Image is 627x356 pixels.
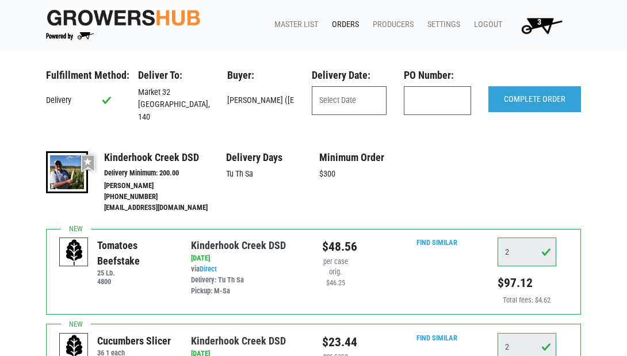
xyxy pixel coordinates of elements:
div: $23.44 [322,333,349,351]
li: Delivery Minimum: 200.00 [104,168,225,179]
img: Powered by Big Wheelbarrow [46,32,94,40]
a: Master List [265,14,323,36]
p: $300 [319,168,413,181]
h5: $97.12 [498,275,556,290]
input: COMPLETE ORDER [488,86,581,113]
img: placeholder-variety-43d6402dacf2d531de610a020419775a.svg [60,238,89,267]
img: Cart [516,14,567,37]
h4: Kinderhook Creek DSD [104,151,225,164]
h3: Deliver To: [138,69,210,82]
a: Settings [418,14,465,36]
div: [DATE] [191,253,305,264]
a: Logout [465,14,507,36]
li: [PHONE_NUMBER] [104,192,225,202]
input: Qty [498,238,556,266]
h6: 4800 [97,277,173,286]
div: orig. $46.25 [322,267,349,289]
h6: 25 Lb. [97,269,173,277]
div: Market 32 [GEOGRAPHIC_DATA], 140 [129,86,219,124]
h3: Buyer: [227,69,295,82]
a: Orders [323,14,364,36]
li: [PERSON_NAME] [104,181,225,192]
input: Select Date [312,86,387,115]
h3: Delivery Date: [312,69,387,82]
a: Direct [200,265,217,273]
img: thumbnail-090b6f636918ed6916eef32b8074a337.jpg [46,151,88,193]
li: [EMAIL_ADDRESS][DOMAIN_NAME] [104,202,225,213]
div: Total fees: $4.62 [498,295,556,306]
div: $48.56 [322,238,349,256]
a: Kinderhook Creek DSD [191,335,286,347]
div: Tomatoes Beefstake [97,238,173,269]
a: 3 [507,14,572,37]
h3: PO Number: [404,69,471,82]
div: per case [322,257,349,267]
span: 3 [537,17,541,27]
a: Find Similar [416,238,457,247]
h4: Minimum Order [319,151,413,164]
div: via [191,264,305,297]
a: Producers [364,14,418,36]
div: Cucumbers Slicer [97,333,171,349]
h3: Fulfillment Method: [46,69,121,82]
a: Kinderhook Creek DSD [191,239,286,251]
a: Find Similar [416,334,457,342]
p: Tu Th Sa [226,168,320,181]
img: original-fc7597fdc6adbb9d0e2ae620e786d1a2.jpg [46,7,201,28]
h4: Delivery Days [226,151,320,164]
div: Delivery: Tu Th Sa Pickup: M-Sa [191,275,305,297]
